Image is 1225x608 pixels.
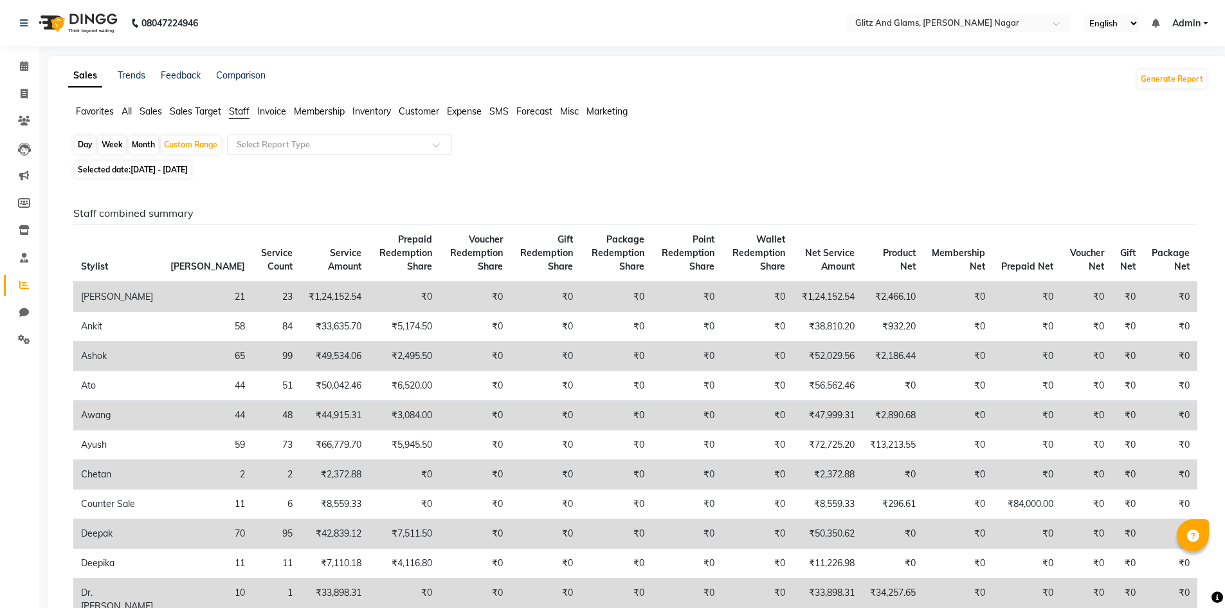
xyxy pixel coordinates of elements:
[793,371,862,401] td: ₹56,562.46
[993,312,1061,342] td: ₹0
[170,261,245,272] span: [PERSON_NAME]
[1143,549,1197,578] td: ₹0
[440,401,511,430] td: ₹0
[993,282,1061,312] td: ₹0
[163,549,253,578] td: 11
[163,401,253,430] td: 44
[932,247,985,272] span: Membership Net
[489,106,509,117] span: SMS
[793,490,862,519] td: ₹8,559.33
[369,371,440,401] td: ₹6,520.00
[732,234,785,272] span: Wallet Redemption Share
[581,401,651,430] td: ₹0
[98,136,126,154] div: Week
[140,106,162,117] span: Sales
[163,490,253,519] td: 11
[369,519,440,549] td: ₹7,511.50
[257,106,286,117] span: Invoice
[581,312,651,342] td: ₹0
[511,342,581,371] td: ₹0
[73,549,163,578] td: Deepika
[369,430,440,460] td: ₹5,945.50
[1061,549,1111,578] td: ₹0
[1143,342,1197,371] td: ₹0
[722,282,793,312] td: ₹0
[652,401,722,430] td: ₹0
[229,106,250,117] span: Staff
[216,69,266,81] a: Comparison
[1112,282,1143,312] td: ₹0
[923,282,993,312] td: ₹0
[1112,430,1143,460] td: ₹0
[447,106,482,117] span: Expense
[253,282,301,312] td: 23
[440,371,511,401] td: ₹0
[862,549,923,578] td: ₹0
[581,282,651,312] td: ₹0
[1112,342,1143,371] td: ₹0
[662,234,714,272] span: Point Redemption Share
[862,371,923,401] td: ₹0
[1143,490,1197,519] td: ₹0
[1001,261,1053,272] span: Prepaid Net
[163,430,253,460] td: 59
[1143,430,1197,460] td: ₹0
[73,342,163,371] td: Ashok
[163,371,253,401] td: 44
[1061,312,1111,342] td: ₹0
[511,490,581,519] td: ₹0
[923,342,993,371] td: ₹0
[862,312,923,342] td: ₹932.20
[253,490,301,519] td: 6
[993,342,1061,371] td: ₹0
[440,519,511,549] td: ₹0
[253,401,301,430] td: 48
[1152,247,1190,272] span: Package Net
[862,519,923,549] td: ₹0
[253,371,301,401] td: 51
[369,401,440,430] td: ₹3,084.00
[511,430,581,460] td: ₹0
[793,549,862,578] td: ₹11,226.98
[300,342,369,371] td: ₹49,534.06
[440,312,511,342] td: ₹0
[1061,519,1111,549] td: ₹0
[163,460,253,490] td: 2
[253,430,301,460] td: 73
[81,261,108,272] span: Stylist
[440,342,511,371] td: ₹0
[1143,401,1197,430] td: ₹0
[923,430,993,460] td: ₹0
[722,342,793,371] td: ₹0
[923,519,993,549] td: ₹0
[253,460,301,490] td: 2
[75,161,191,178] span: Selected date:
[581,490,651,519] td: ₹0
[722,371,793,401] td: ₹0
[300,460,369,490] td: ₹2,372.88
[253,519,301,549] td: 95
[253,549,301,578] td: 11
[1061,430,1111,460] td: ₹0
[440,460,511,490] td: ₹0
[993,371,1061,401] td: ₹0
[1172,17,1201,30] span: Admin
[862,460,923,490] td: ₹0
[300,549,369,578] td: ₹7,110.18
[1143,282,1197,312] td: ₹0
[300,490,369,519] td: ₹8,559.33
[1171,557,1212,595] iframe: chat widget
[352,106,391,117] span: Inventory
[261,247,293,272] span: Service Count
[560,106,579,117] span: Misc
[652,490,722,519] td: ₹0
[511,549,581,578] td: ₹0
[1112,519,1143,549] td: ₹0
[76,106,114,117] span: Favorites
[1112,490,1143,519] td: ₹0
[440,430,511,460] td: ₹0
[1143,371,1197,401] td: ₹0
[1061,490,1111,519] td: ₹0
[793,401,862,430] td: ₹47,999.31
[73,312,163,342] td: Ankit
